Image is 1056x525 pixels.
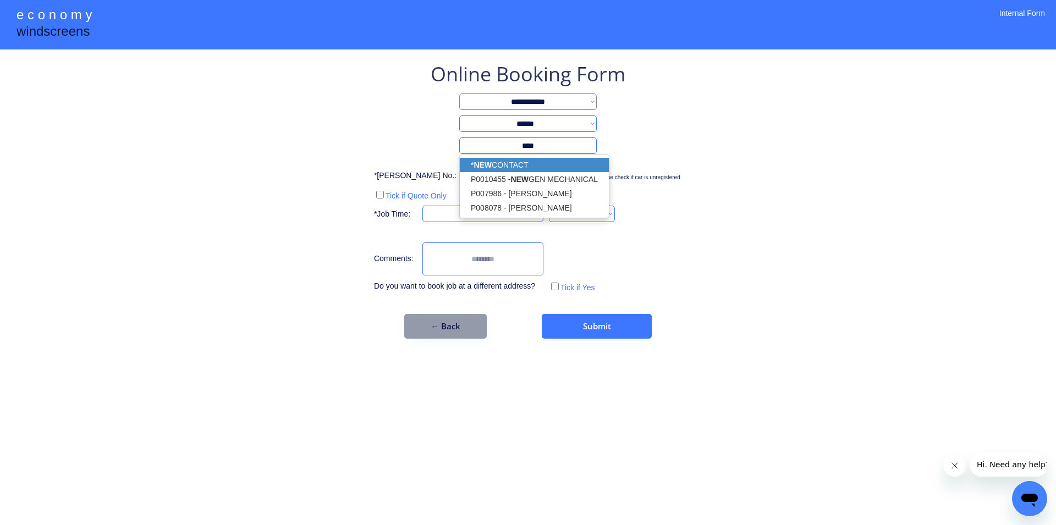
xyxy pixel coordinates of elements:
iframe: Close message [944,455,966,477]
div: windscreens [16,22,90,43]
p: * CONTACT [460,158,609,172]
iframe: Button to launch messaging window [1012,481,1047,516]
strong: NEW [510,175,529,184]
label: Tick if Yes [560,283,595,292]
button: Submit [542,314,652,339]
label: Please check if car is unregistered [596,174,680,180]
strong: NEW [474,161,492,169]
label: Tick if Quote Only [386,191,447,200]
div: Online Booking Form [431,60,625,88]
div: *Job Time: [374,209,417,220]
div: e c o n o m y [16,5,92,26]
div: Do you want to book job at a different address? [374,281,543,292]
div: Choose *New Contact if name is not on the list [459,154,597,162]
span: Hi. Need any help? [7,8,79,16]
p: P0010455 - GEN MECHANICAL [460,172,609,186]
div: Comments: [374,253,417,264]
div: *[PERSON_NAME] No.: [374,170,457,181]
p: P008078 - [PERSON_NAME] [460,201,609,215]
div: Internal Form [999,8,1045,33]
p: P007986 - [PERSON_NAME] [460,186,609,201]
button: ← Back [404,314,487,339]
iframe: Message from company [970,452,1047,477]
